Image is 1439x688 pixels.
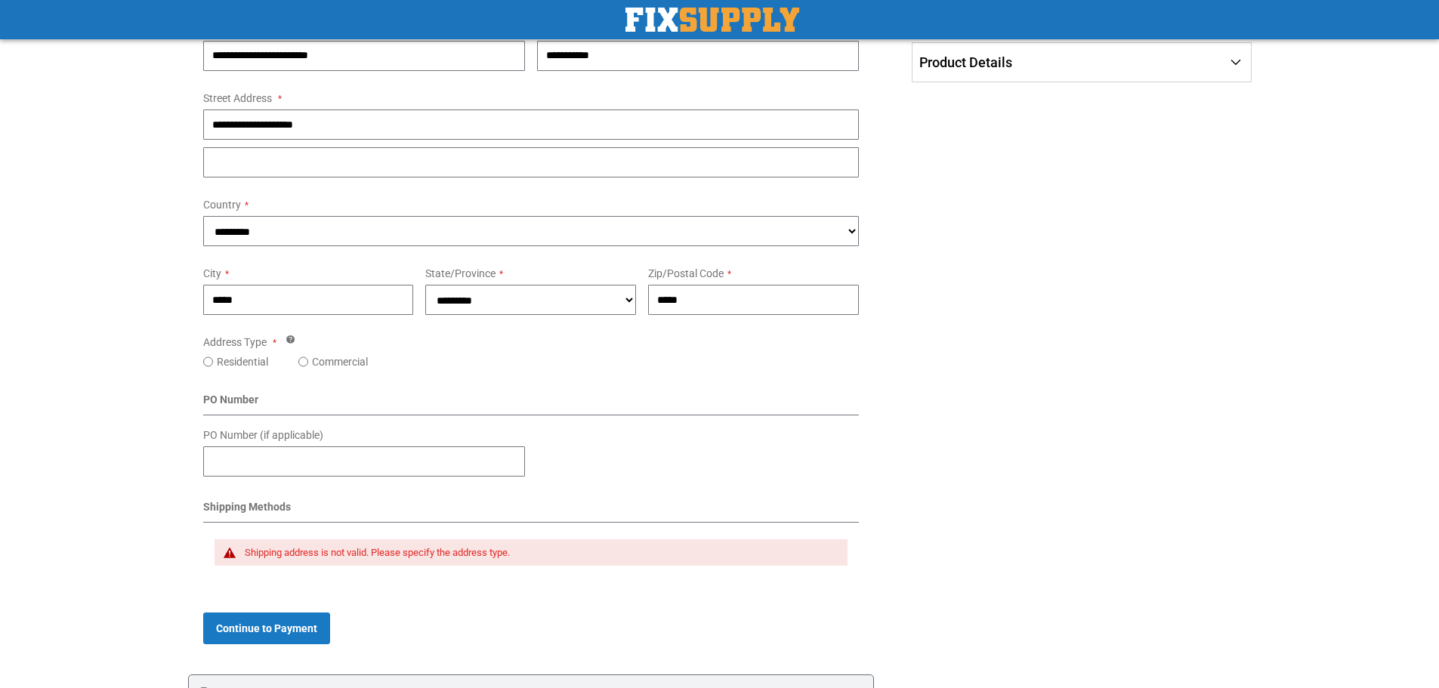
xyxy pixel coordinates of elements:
[203,499,860,523] div: Shipping Methods
[312,354,368,369] label: Commercial
[625,8,799,32] img: Fix Industrial Supply
[203,336,267,348] span: Address Type
[245,547,833,559] div: Shipping address is not valid. Please specify the address type.
[203,612,330,644] button: Continue to Payment
[919,54,1012,70] span: Product Details
[203,429,323,441] span: PO Number (if applicable)
[203,92,272,104] span: Street Address
[203,199,241,211] span: Country
[648,267,724,279] span: Zip/Postal Code
[203,267,221,279] span: City
[625,8,799,32] a: store logo
[217,354,268,369] label: Residential
[425,267,496,279] span: State/Province
[203,392,860,415] div: PO Number
[216,622,317,634] span: Continue to Payment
